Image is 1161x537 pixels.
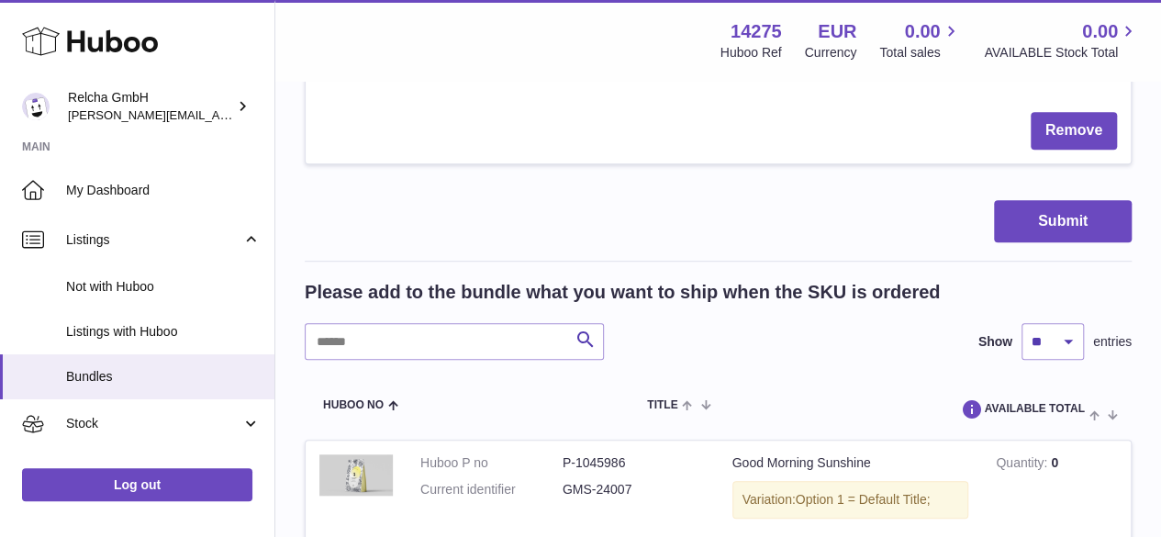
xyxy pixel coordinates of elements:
span: Listings with Huboo [66,323,261,341]
span: entries [1093,333,1132,351]
div: Relcha GmbH [68,89,233,124]
span: Listings [66,231,241,249]
span: Title [647,399,677,411]
h2: Please add to the bundle what you want to ship when the SKU is ordered [305,280,940,305]
img: rachel@consultprestige.com [22,93,50,120]
img: Good Morning Sunshine [319,454,393,496]
span: My Dashboard [66,182,261,199]
span: Stock [66,415,241,432]
span: [PERSON_NAME][EMAIL_ADDRESS][DOMAIN_NAME] [68,107,368,122]
dd: GMS-24007 [563,481,705,498]
dt: Current identifier [420,481,563,498]
span: Not with Huboo [66,278,261,296]
span: 0.00 [905,19,941,44]
label: Show [978,333,1012,351]
span: Bundles [66,368,261,386]
strong: 14275 [731,19,782,44]
span: AVAILABLE Total [954,397,1085,420]
span: 0.00 [1082,19,1118,44]
button: Remove [1031,112,1117,150]
span: Huboo no [323,399,384,411]
dd: P-1045986 [563,454,705,472]
a: 0.00 Total sales [879,19,961,62]
strong: EUR [818,19,856,44]
div: Currency [805,44,857,62]
span: Option 1 = Default Title; [796,492,931,507]
span: Total sales [879,44,961,62]
div: Huboo Ref [720,44,782,62]
div: Variation: [732,481,969,519]
a: Log out [22,468,252,501]
dt: Huboo P no [420,454,563,472]
span: AVAILABLE Stock Total [984,44,1139,62]
strong: Quantity [996,455,1051,475]
button: Submit [994,200,1132,243]
a: 0.00 AVAILABLE Stock Total [984,19,1139,62]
